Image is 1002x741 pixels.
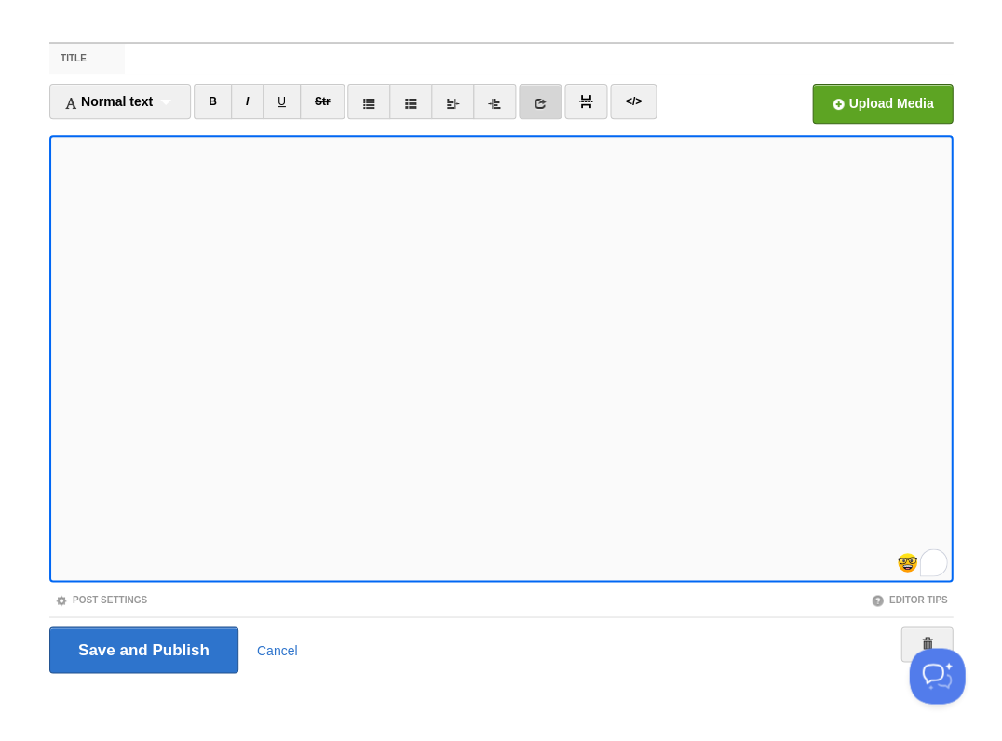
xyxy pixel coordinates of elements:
[871,594,947,604] a: Editor Tips
[579,95,592,108] img: pagebreak-icon.png
[610,84,656,119] a: </>
[55,594,147,604] a: Post Settings
[263,84,301,119] a: U
[315,95,331,108] del: Str
[49,626,238,673] input: Save and Publish
[300,84,345,119] a: Str
[909,648,965,704] iframe: Help Scout Beacon - Open
[64,94,153,109] span: Normal text
[49,44,125,74] label: Title
[231,84,264,119] a: I
[194,84,232,119] a: B
[257,642,298,657] a: Cancel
